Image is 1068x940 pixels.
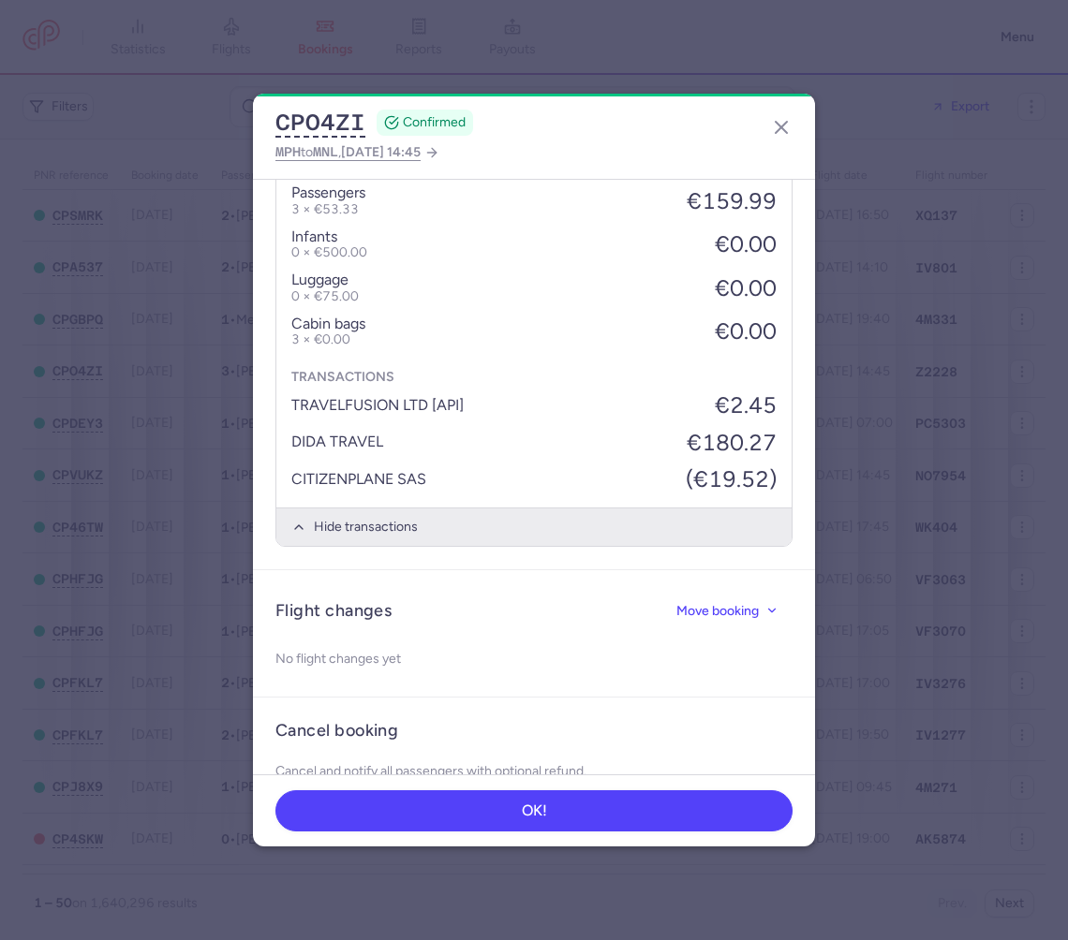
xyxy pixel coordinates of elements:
p: No flight changes yet [275,644,793,674]
span: CONFIRMED [403,113,466,132]
h3: Cancel booking [275,720,398,742]
button: Move booking [662,593,793,629]
p: infants [291,228,367,245]
span: OK! [522,802,547,819]
p: €2.45 [715,392,777,419]
li: 3 × €0.00 [291,332,365,347]
p: DIDA TRAVEL [291,433,383,450]
p: TRAVELFUSION LTD [API] [291,397,464,414]
span: [DATE] 14:45 [341,144,421,160]
div: €0.00 [715,231,777,257]
button: CPO4ZI [275,109,365,137]
li: 0 × €75.00 [291,289,359,304]
p: Cancel and notify all passengers with optional refund. [275,756,793,786]
p: €180.27 [687,430,777,456]
button: Hide transactions [276,507,792,546]
a: MPHtoMNL,[DATE] 14:45 [275,140,439,164]
button: OK! [275,790,793,831]
div: €0.00 [715,318,777,345]
span: MPH [275,144,301,159]
span: Move booking [676,604,759,618]
p: cabin bags [291,316,365,332]
h3: Flight changes [275,600,392,622]
p: passengers [291,184,365,201]
p: CITIZENPLANE SAS [291,471,426,488]
h4: Transactions [291,370,777,385]
div: €159.99 [687,188,777,214]
p: 3 × €53.33 [291,202,365,217]
span: MNL [313,144,338,159]
p: luggage [291,272,359,288]
div: €0.00 [715,275,777,301]
p: (€19.52) [686,466,777,492]
p: 0 × €500.00 [291,245,367,260]
span: to , [275,140,421,164]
